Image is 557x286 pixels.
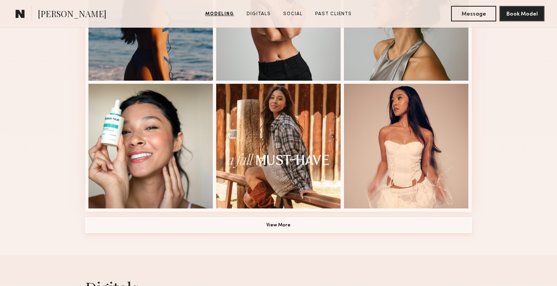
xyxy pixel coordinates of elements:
[451,6,496,21] button: Message
[280,11,306,18] a: Social
[312,11,355,18] a: Past Clients
[85,217,472,233] button: View More
[243,11,274,18] a: Digitals
[202,11,237,18] a: Modeling
[499,6,545,21] button: Book Model
[38,8,106,21] span: [PERSON_NAME]
[499,10,545,17] a: Book Model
